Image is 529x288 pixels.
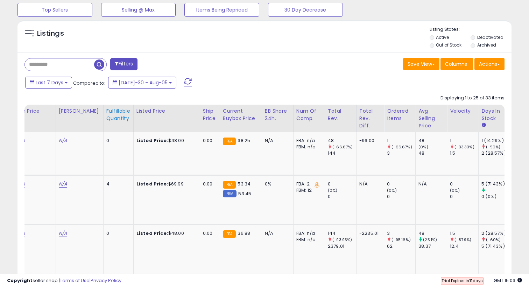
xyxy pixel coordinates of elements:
[474,58,505,70] button: Actions
[223,107,259,122] div: Current Buybox Price
[37,29,64,38] h5: Listings
[418,107,444,129] div: Avg Selling Price
[17,3,92,17] button: Top Sellers
[110,58,137,70] button: Filters
[387,181,415,187] div: 0
[436,42,461,48] label: Out of Stock
[265,138,288,144] div: N/A
[223,230,236,238] small: FBA
[481,243,510,250] div: 5 (71.43%)
[238,230,250,237] span: 36.88
[73,80,105,86] span: Compared to:
[59,230,67,237] a: N/A
[387,188,397,193] small: (0%)
[328,150,356,156] div: 144
[268,3,343,17] button: 30 Day Decrease
[481,122,486,128] small: Days In Stock.
[387,107,412,122] div: Ordered Items
[392,144,412,150] small: (-66.67%)
[332,237,352,243] small: (-93.95%)
[332,144,353,150] small: (-66.67%)
[387,194,415,200] div: 0
[387,138,415,144] div: 1
[296,138,319,144] div: FBA: n/a
[265,181,288,187] div: 0%
[59,107,100,115] div: [PERSON_NAME]
[203,181,214,187] div: 0.00
[454,144,474,150] small: (-33.33%)
[418,243,447,250] div: 38.37
[450,243,478,250] div: 12.4
[481,150,510,156] div: 2 (28.57%)
[328,181,356,187] div: 0
[328,107,353,122] div: Total Rev.
[359,230,379,237] div: -2235.01
[481,107,507,122] div: Days In Stock
[238,181,251,187] span: 53.34
[184,3,259,17] button: Items Being Repriced
[440,95,505,101] div: Displaying 1 to 25 of 33 items
[59,137,67,144] a: N/A
[17,107,53,115] div: Min Price
[454,237,471,243] small: (-87.9%)
[108,77,176,89] button: [DATE]-30 - Aug-05
[296,181,319,187] div: FBA: 2
[359,138,379,144] div: -96.00
[481,138,510,144] div: 1 (14.29%)
[223,190,237,197] small: FBM
[223,181,236,189] small: FBA
[60,277,90,284] a: Terms of Use
[440,58,473,70] button: Columns
[136,138,195,144] div: $48.00
[7,277,33,284] strong: Copyright
[328,194,356,200] div: 0
[477,42,496,48] label: Archived
[392,237,410,243] small: (-95.16%)
[296,230,319,237] div: FBA: n/a
[387,230,415,237] div: 3
[403,58,439,70] button: Save View
[430,26,512,33] p: Listing States:
[106,230,128,237] div: 0
[359,181,379,187] div: N/A
[450,230,478,237] div: 1.5
[106,181,128,187] div: 4
[387,243,415,250] div: 62
[101,3,176,17] button: Selling @ Max
[136,137,168,144] b: Listed Price:
[418,230,447,237] div: 48
[418,144,428,150] small: (0%)
[25,77,72,89] button: Last 7 Days
[119,79,168,86] span: [DATE]-30 - Aug-05
[477,34,503,40] label: Deactivated
[91,277,121,284] a: Privacy Policy
[203,138,214,144] div: 0.00
[494,277,522,284] span: 2025-08-13 15:03 GMT
[296,237,319,243] div: FBM: n/a
[450,188,460,193] small: (0%)
[136,230,195,237] div: $48.00
[36,79,63,86] span: Last 7 Days
[418,150,447,156] div: 48
[436,34,449,40] label: Active
[481,230,510,237] div: 2 (28.57%)
[203,107,217,122] div: Ship Price
[238,137,250,144] span: 38.25
[359,107,381,129] div: Total Rev. Diff.
[450,194,478,200] div: 0
[328,188,338,193] small: (0%)
[136,181,168,187] b: Listed Price:
[265,107,290,122] div: BB Share 24h.
[296,144,319,150] div: FBM: n/a
[223,138,236,145] small: FBA
[445,61,467,68] span: Columns
[328,138,356,144] div: 48
[450,181,478,187] div: 0
[486,144,500,150] small: (-50%)
[328,243,356,250] div: 2379.01
[136,107,197,115] div: Listed Price
[486,237,501,243] small: (-60%)
[387,150,415,156] div: 3
[296,187,319,194] div: FBM: 12
[106,107,131,122] div: Fulfillable Quantity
